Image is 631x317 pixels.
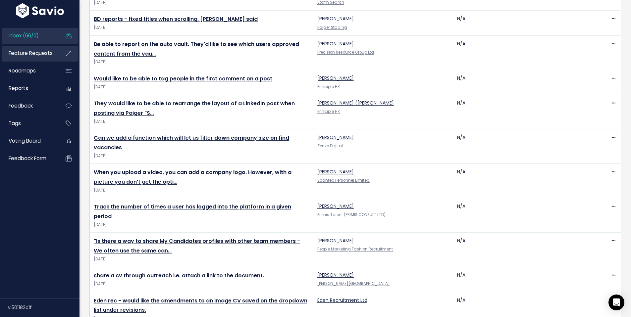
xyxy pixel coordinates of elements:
[94,100,295,117] a: They would like to be able to rearrange the layout of a LinkedIn post when posting via Paiger "S…
[317,143,343,149] a: Zenzo Digital
[94,134,289,151] a: Can we add a function which will let us filter down company size on find vacancies
[9,85,28,92] span: Reports
[94,203,291,220] a: Track the number of times a user has logged into the platform in a given period
[94,75,272,82] a: Would like to be able to tag people in the first comment on a post
[94,118,309,125] span: [DATE]
[317,297,367,303] a: Eden Recruitment Ltd
[9,67,36,74] span: Roadmaps
[14,3,66,18] img: logo-white.9d6f32f41409.svg
[94,256,309,263] span: [DATE]
[317,281,390,286] a: [PERSON_NAME][GEOGRAPHIC_DATA]
[2,81,55,96] a: Reports
[2,133,55,149] a: Voting Board
[9,137,41,144] span: Voting Board
[2,151,55,166] a: Feedback form
[317,109,340,114] a: Principle HR
[317,25,347,30] a: Paiger Staging
[94,272,264,279] a: share a cv through outreach i.e. attach a link to the document.
[317,84,340,89] a: Principle HR
[317,40,354,47] a: [PERSON_NAME]
[317,15,354,22] a: [PERSON_NAME]
[94,187,309,194] span: [DATE]
[94,153,309,159] span: [DATE]
[94,221,309,228] span: [DATE]
[453,129,593,164] td: N/A
[317,272,354,278] a: [PERSON_NAME]
[317,168,354,175] a: [PERSON_NAME]
[9,155,46,162] span: Feedback form
[317,237,354,244] a: [PERSON_NAME]
[317,247,393,252] a: People Marketing Fashion Recruitment
[9,50,53,57] span: Feature Requests
[317,75,354,81] a: [PERSON_NAME]
[94,297,307,314] a: Eden rec - would like the amendments to an Image CV saved on the dropdown list under revisions.
[2,116,55,131] a: Tags
[94,168,291,186] a: When you upload a video, you can add a company logo. However, with a picture you don't get the opti…
[317,178,370,183] a: Scantec Personnel Limited
[94,59,309,66] span: [DATE]
[2,46,55,61] a: Feature Requests
[2,28,55,43] a: Inbox (66/0)
[94,281,309,288] span: [DATE]
[453,11,593,35] td: N/A
[453,70,593,95] td: N/A
[453,164,593,198] td: N/A
[317,212,386,217] a: Primis Talent (PRIMIS CONSULT LTD)
[9,102,33,109] span: Feedback
[8,299,79,316] div: v.501182c1f
[94,237,300,254] a: "Is there a way to share My Candidates profiles with other team members - We often use the same can…
[9,120,21,127] span: Tags
[2,63,55,78] a: Roadmaps
[453,233,593,267] td: N/A
[453,95,593,129] td: N/A
[453,198,593,233] td: N/A
[94,15,258,23] a: BD reports - fixed titles when scrolling. [PERSON_NAME] said
[608,294,624,310] div: Open Intercom Messenger
[317,100,394,106] a: [PERSON_NAME] ([PERSON_NAME]
[94,40,299,58] a: Be able to report on the auto vault. They'd like to see which users approved content from the vau…
[9,32,39,39] span: Inbox (66/0)
[453,35,593,70] td: N/A
[94,24,309,31] span: [DATE]
[2,98,55,113] a: Feedback
[317,203,354,209] a: [PERSON_NAME]
[94,84,309,91] span: [DATE]
[317,134,354,141] a: [PERSON_NAME]
[317,50,374,55] a: Precision Resource Group Ltd
[453,267,593,292] td: N/A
